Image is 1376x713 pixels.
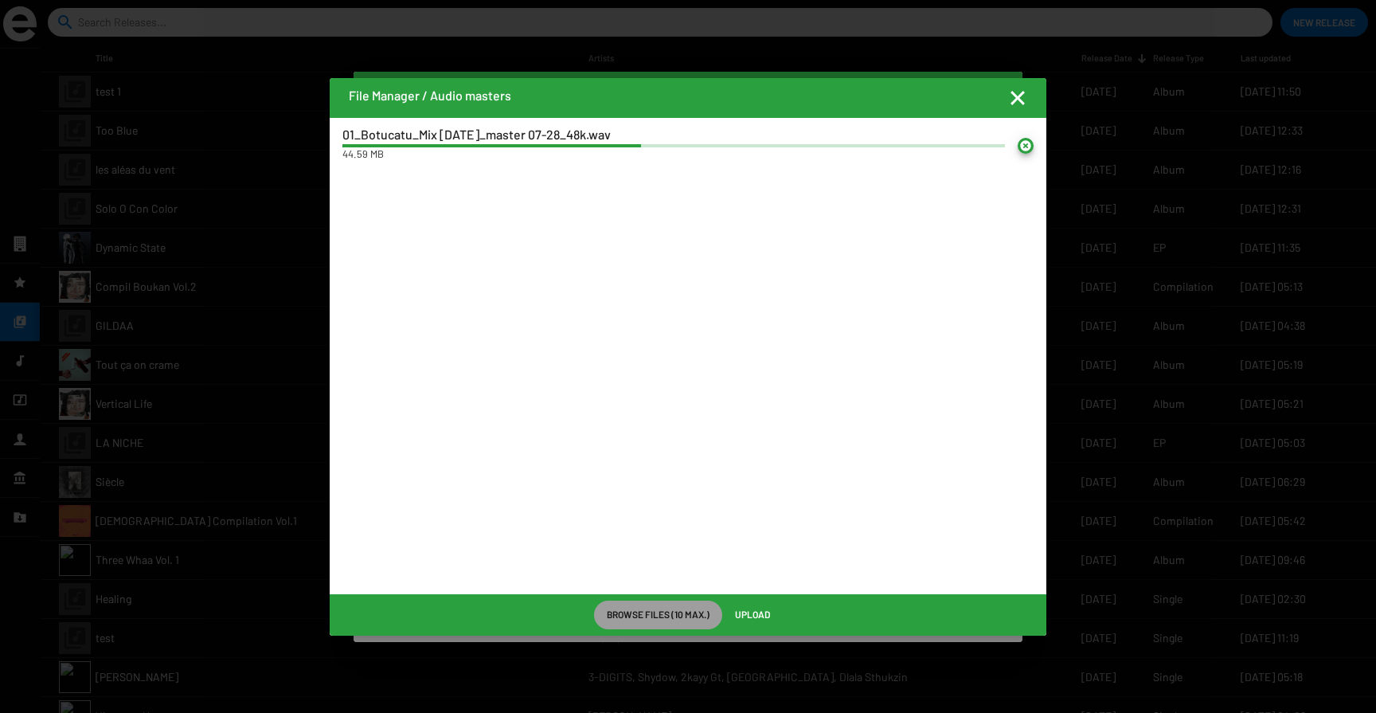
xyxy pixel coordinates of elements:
span: Upload [735,600,770,629]
button: Upload [722,601,783,629]
h3: File Manager / Audio masters [349,86,511,105]
span: Browse Files (10 max.) [607,600,709,629]
button: Browse Files (10 max.) [594,601,722,629]
small: 44.59 MB [342,147,384,161]
button: Fermer la fenêtre [1008,88,1027,108]
h3: 01_Botucatu_Mix [DATE]_master 07-28_48k.wav [342,125,1005,144]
